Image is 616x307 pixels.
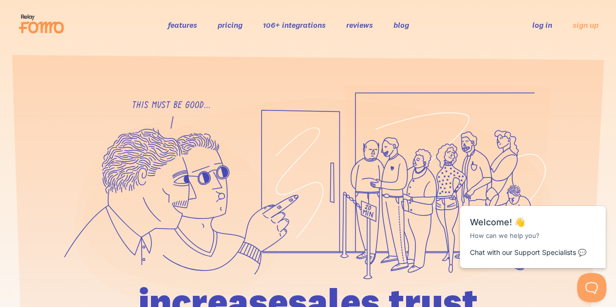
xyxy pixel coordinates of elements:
a: 106+ integrations [263,20,326,30]
a: log in [532,20,552,30]
iframe: Help Scout Beacon - Open [577,273,606,302]
iframe: Help Scout Beacon - Messages and Notifications [455,181,612,273]
a: features [168,20,197,30]
a: reviews [346,20,373,30]
a: blog [393,20,409,30]
a: sign up [573,20,598,30]
a: pricing [218,20,243,30]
